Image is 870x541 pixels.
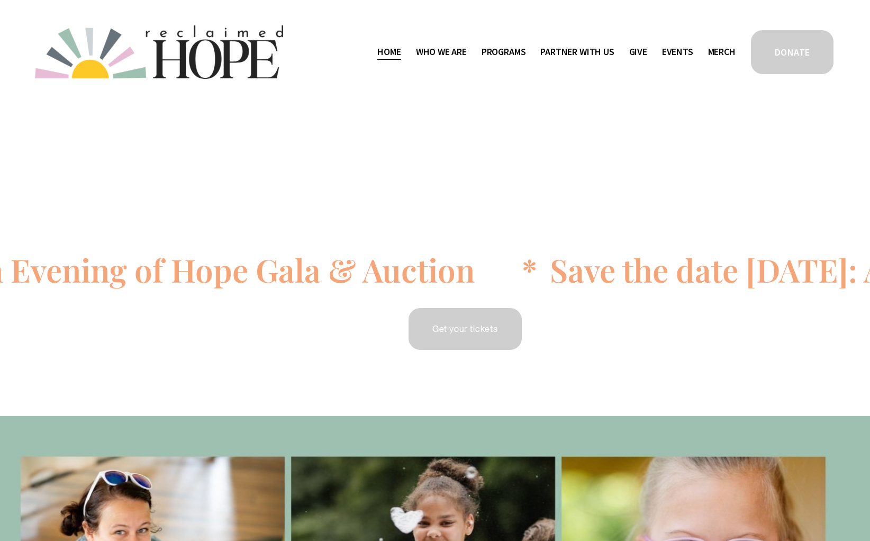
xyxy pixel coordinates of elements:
[407,306,523,351] a: Get your tickets
[416,44,467,60] span: Who We Are
[540,43,614,60] a: folder dropdown
[482,44,526,60] span: Programs
[416,43,467,60] a: folder dropdown
[708,43,736,60] a: Merch
[540,44,614,60] span: Partner With Us
[35,25,283,79] img: Reclaimed Hope Initiative
[629,43,647,60] a: Give
[482,43,526,60] a: folder dropdown
[662,43,693,60] a: Events
[749,29,835,76] a: DONATE
[377,43,401,60] a: Home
